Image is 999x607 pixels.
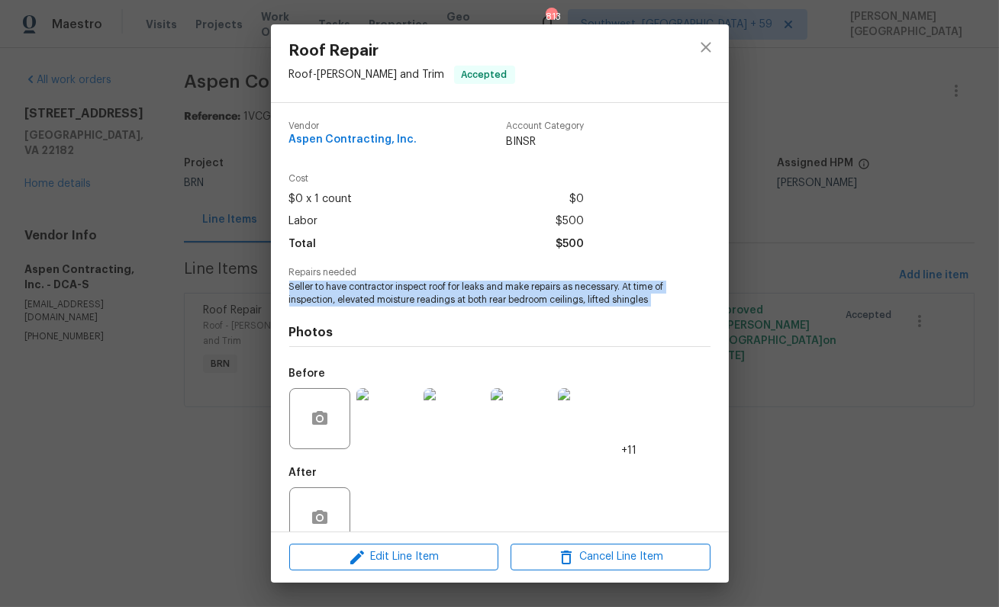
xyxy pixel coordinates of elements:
[546,9,556,24] div: 813
[289,69,445,80] span: Roof - [PERSON_NAME] and Trim
[556,210,584,233] span: $500
[506,121,584,131] span: Account Category
[289,281,669,307] span: Seller to have contractor inspect roof for leaks and make repairs as necessary. At time of inspec...
[622,443,637,458] span: +11
[289,467,317,478] h5: After
[289,43,515,59] span: Roof Repair
[289,210,318,233] span: Labor
[506,134,584,149] span: BINSR
[294,548,494,567] span: Edit Line Item
[289,268,711,278] span: Repairs needed
[289,121,417,131] span: Vendor
[289,368,326,379] h5: Before
[688,29,724,66] button: close
[289,174,584,184] span: Cost
[289,544,498,570] button: Edit Line Item
[569,188,584,210] span: $0
[289,134,417,146] span: Aspen Contracting, Inc.
[289,233,317,255] span: Total
[556,233,584,255] span: $500
[289,188,353,210] span: $0 x 1 count
[456,67,514,82] span: Accepted
[515,548,706,567] span: Cancel Line Item
[511,544,711,570] button: Cancel Line Item
[289,325,711,340] h4: Photos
